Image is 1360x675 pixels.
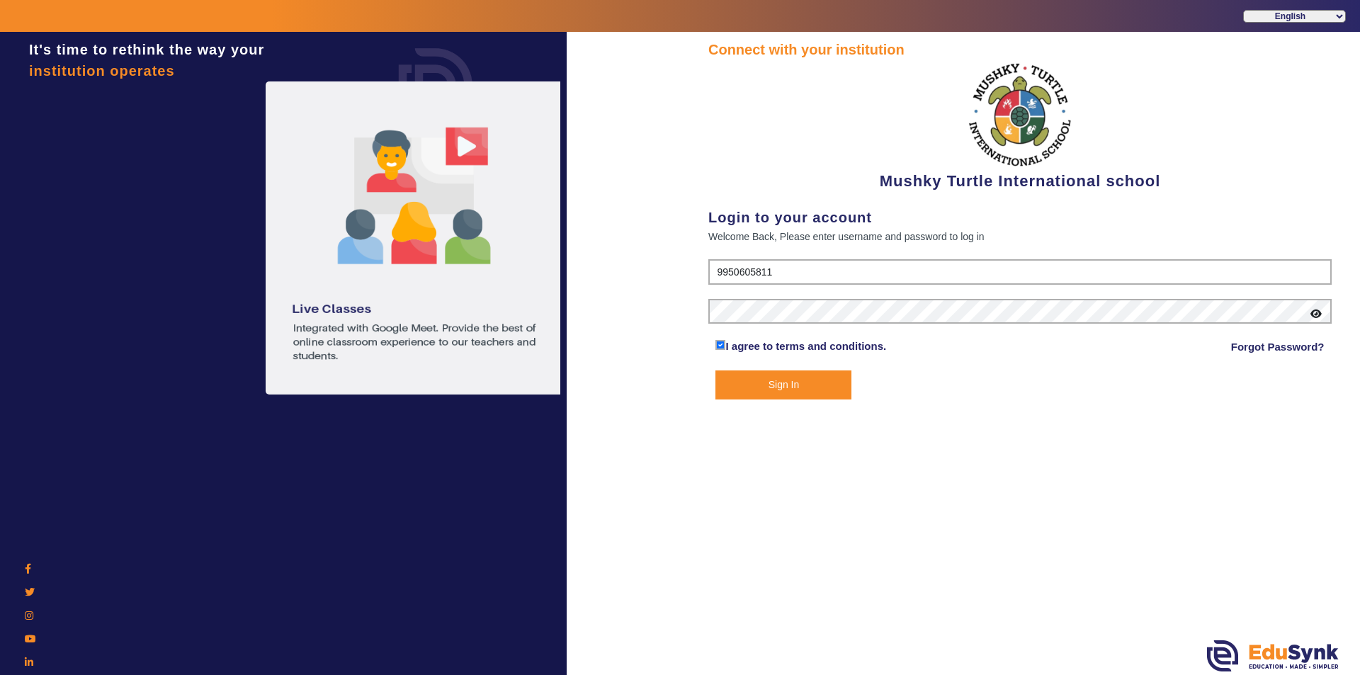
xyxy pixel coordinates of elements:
[1231,339,1325,356] a: Forgot Password?
[708,259,1332,285] input: User Name
[29,42,264,57] span: It's time to rethink the way your
[29,63,175,79] span: institution operates
[708,39,1332,60] div: Connect with your institution
[708,207,1332,228] div: Login to your account
[725,340,886,352] a: I agree to terms and conditions.
[967,60,1073,169] img: f2cfa3ea-8c3d-4776-b57d-4b8cb03411bc
[715,370,851,399] button: Sign In
[266,81,563,395] img: login1.png
[382,32,489,138] img: login.png
[1207,640,1339,671] img: edusynk.png
[708,60,1332,193] div: Mushky Turtle International school
[708,228,1332,245] div: Welcome Back, Please enter username and password to log in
